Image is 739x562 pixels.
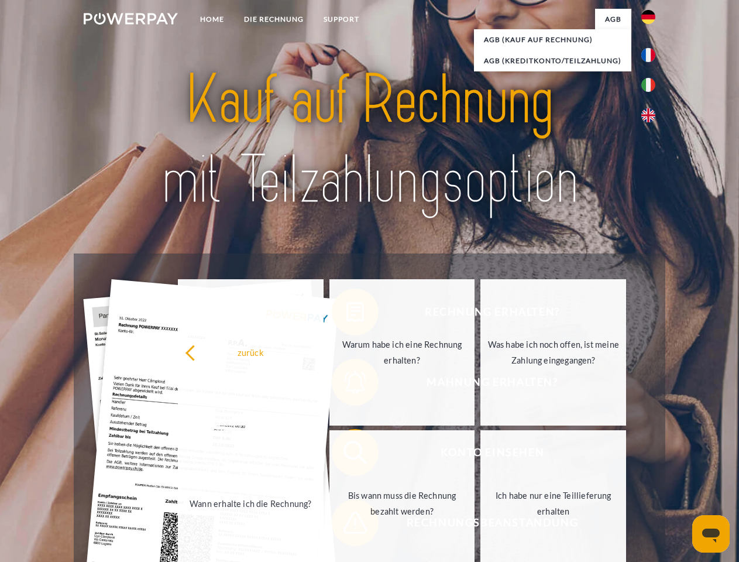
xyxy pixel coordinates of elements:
div: Bis wann muss die Rechnung bezahlt werden? [336,488,468,519]
iframe: Schaltfläche zum Öffnen des Messaging-Fensters [692,515,730,553]
a: Was habe ich noch offen, ist meine Zahlung eingegangen? [480,279,626,426]
img: logo-powerpay-white.svg [84,13,178,25]
div: Wann erhalte ich die Rechnung? [185,495,317,511]
a: agb [595,9,631,30]
a: DIE RECHNUNG [234,9,314,30]
div: Ich habe nur eine Teillieferung erhalten [487,488,619,519]
a: AGB (Kreditkonto/Teilzahlung) [474,50,631,71]
div: Was habe ich noch offen, ist meine Zahlung eingegangen? [487,337,619,368]
div: Warum habe ich eine Rechnung erhalten? [336,337,468,368]
a: AGB (Kauf auf Rechnung) [474,29,631,50]
img: title-powerpay_de.svg [112,56,627,224]
div: zurück [185,344,317,360]
a: Home [190,9,234,30]
img: fr [641,48,655,62]
a: SUPPORT [314,9,369,30]
img: de [641,10,655,24]
img: en [641,108,655,122]
img: it [641,78,655,92]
